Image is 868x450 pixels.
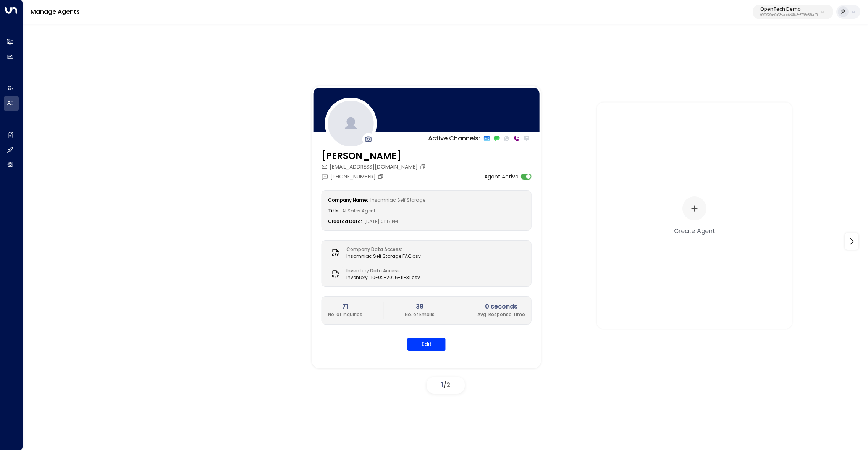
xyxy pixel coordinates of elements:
[328,311,362,318] p: No. of Inquiries
[753,5,833,19] button: OpenTech Demo99909294-0a93-4cd6-8543-3758e87f4f7f
[477,311,525,318] p: Avg. Response Time
[31,7,80,16] a: Manage Agents
[428,134,480,143] p: Active Channels:
[405,311,435,318] p: No. of Emails
[328,218,362,225] label: Created Date:
[364,218,398,225] span: [DATE] 01:17 PM
[760,14,818,17] p: 99909294-0a93-4cd6-8543-3758e87f4f7f
[405,302,435,311] h2: 39
[322,173,386,181] div: [PHONE_NUMBER]
[346,267,416,274] label: Inventory Data Access:
[484,173,519,181] label: Agent Active
[328,207,340,214] label: Title:
[342,207,375,214] span: AI Sales Agent
[328,197,368,203] label: Company Name:
[370,197,425,203] span: Insomniac Self Storage
[346,246,417,253] label: Company Data Access:
[407,338,446,351] button: Edit
[427,377,465,394] div: /
[322,149,428,163] h3: [PERSON_NAME]
[328,302,362,311] h2: 71
[477,302,525,311] h2: 0 seconds
[441,381,443,389] span: 1
[420,164,428,170] button: Copy
[322,163,428,171] div: [EMAIL_ADDRESS][DOMAIN_NAME]
[378,174,386,180] button: Copy
[674,226,715,235] div: Create Agent
[760,7,818,11] p: OpenTech Demo
[446,381,450,389] span: 2
[346,274,420,281] span: inventory_10-02-2025-11-31.csv
[346,253,421,260] span: Insomniac Self Storage FAQ.csv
